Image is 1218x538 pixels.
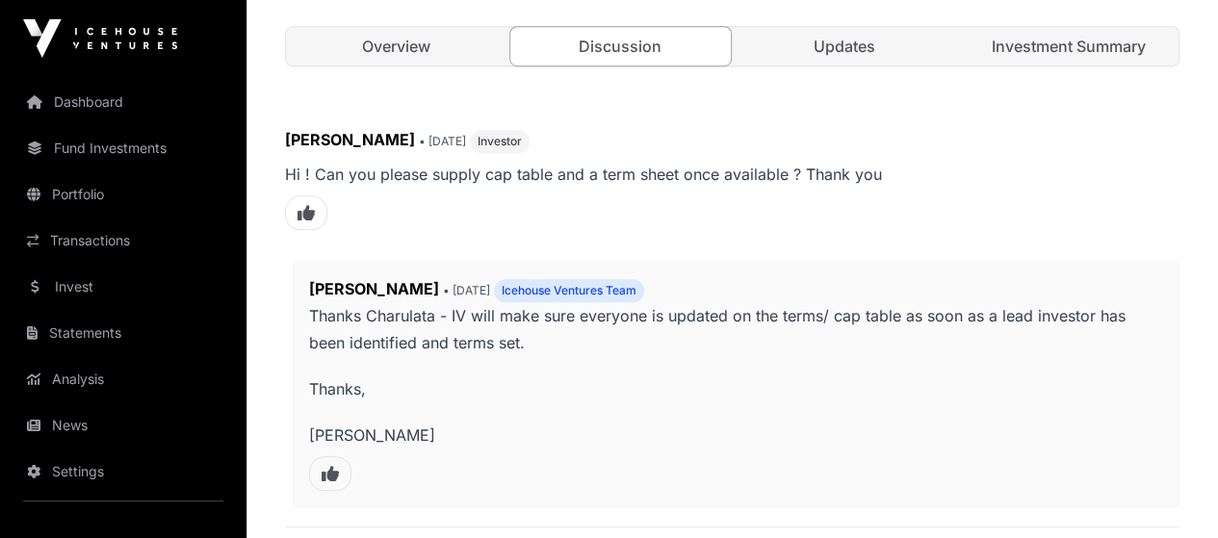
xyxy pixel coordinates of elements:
span: • [DATE] [419,134,466,148]
span: Icehouse Ventures Team [502,283,636,298]
nav: Tabs [286,27,1179,65]
span: [PERSON_NAME] [309,279,439,298]
span: [PERSON_NAME] [285,130,415,149]
span: • [DATE] [443,283,490,297]
p: Thanks, [309,375,1163,402]
a: Analysis [15,358,231,400]
a: Fund Investments [15,127,231,169]
p: Hi ! Can you please supply cap table and a term sheet once available ? Thank you [285,161,1179,188]
a: Dashboard [15,81,231,123]
span: Like this comment [309,456,351,491]
a: Invest [15,266,231,308]
a: Discussion [509,26,732,66]
a: News [15,404,231,447]
a: Investment Summary [958,27,1179,65]
span: Investor [478,134,522,149]
img: Icehouse Ventures Logo [23,19,177,58]
p: [PERSON_NAME] [309,422,1163,448]
p: Thanks Charulata - IV will make sure everyone is updated on the terms/ cap table as soon as a lea... [309,302,1163,356]
a: Statements [15,312,231,354]
span: Like this comment [285,195,327,230]
iframe: Chat Widget [1122,446,1218,538]
a: Portfolio [15,173,231,216]
a: Settings [15,450,231,493]
a: Overview [286,27,506,65]
a: Updates [735,27,955,65]
a: Transactions [15,219,231,262]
